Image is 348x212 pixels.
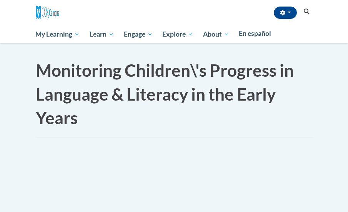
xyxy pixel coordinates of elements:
i:  [303,9,310,15]
span: Explore [162,30,193,39]
span: About [203,30,229,39]
img: Cox Campus [36,6,59,20]
a: Explore [157,25,198,43]
span: En español [239,29,271,37]
span: Monitoring Children\'s Progress in Language & Literacy in the Early Years [36,60,294,128]
a: Cox Campus [36,9,59,15]
button: Account Settings [274,7,297,19]
span: My Learning [35,30,80,39]
span: Engage [124,30,153,39]
a: Learn [85,25,119,43]
span: Learn [90,30,114,39]
div: Main menu [30,25,318,43]
button: Search [301,7,312,16]
a: About [198,25,234,43]
a: Engage [119,25,158,43]
a: En español [234,25,276,42]
a: My Learning [31,25,85,43]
